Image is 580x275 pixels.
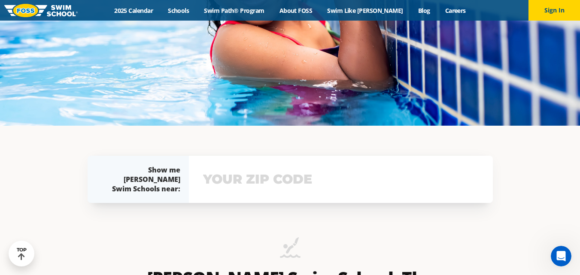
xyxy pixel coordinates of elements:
[410,6,437,15] a: Blog
[320,6,411,15] a: Swim Like [PERSON_NAME]
[4,4,78,17] img: FOSS Swim School Logo
[17,247,27,260] div: TOP
[551,246,571,266] iframe: Intercom live chat
[107,6,161,15] a: 2025 Calendar
[197,6,272,15] a: Swim Path® Program
[105,165,180,193] div: Show me [PERSON_NAME] Swim Schools near:
[280,237,301,263] img: icon-swimming-diving-2.png
[437,6,473,15] a: Careers
[161,6,197,15] a: Schools
[201,167,481,192] input: YOUR ZIP CODE
[272,6,320,15] a: About FOSS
